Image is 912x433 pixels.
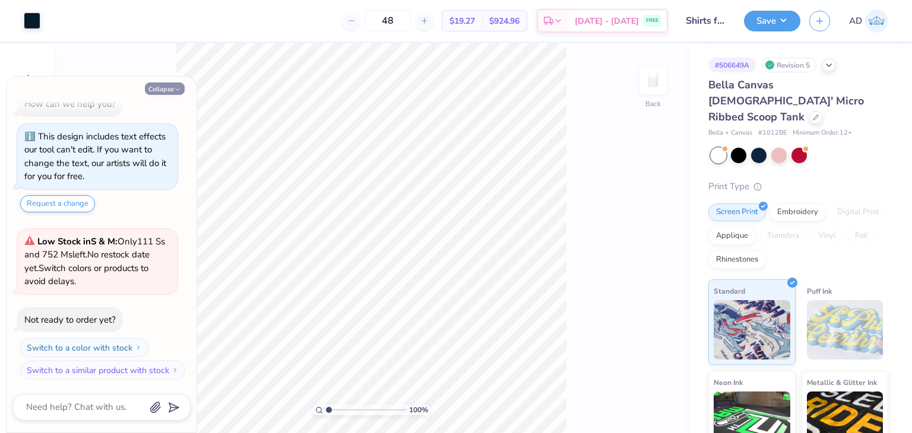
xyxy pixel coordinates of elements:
[24,314,116,326] div: Not ready to order yet?
[849,14,862,28] span: AD
[24,130,166,183] div: This design includes text effects our tool can't edit. If you want to change the text, our artist...
[575,15,639,27] span: [DATE] - [DATE]
[708,227,756,245] div: Applique
[489,15,520,27] span: $924.96
[641,69,665,93] img: Back
[807,376,877,389] span: Metallic & Glitter Ink
[714,300,790,359] img: Standard
[708,128,752,138] span: Bella + Canvas
[677,9,735,33] input: Untitled Design
[20,195,95,212] button: Request a change
[708,58,756,72] div: # 506649A
[20,361,185,380] button: Switch to a similar product with stock
[172,367,179,374] img: Switch to a similar product with stock
[793,128,852,138] span: Minimum Order: 12 +
[807,285,832,297] span: Puff Ink
[365,10,411,31] input: – –
[759,227,807,245] div: Transfers
[708,180,888,193] div: Print Type
[24,235,165,288] span: Only 111 Ss and 752 Ms left. Switch colors or products to avoid delays.
[758,128,787,138] span: # 1012BE
[807,300,883,359] img: Puff Ink
[645,98,661,109] div: Back
[829,203,887,221] div: Digital Print
[20,338,148,357] button: Switch to a color with stock
[714,285,745,297] span: Standard
[135,344,142,351] img: Switch to a color with stock
[37,235,118,247] strong: Low Stock in S & M :
[145,82,185,95] button: Collapse
[769,203,826,221] div: Embroidery
[24,98,116,110] div: How can we help you?
[847,227,875,245] div: Foil
[409,405,428,415] span: 100 %
[810,227,844,245] div: Vinyl
[849,9,888,33] a: AD
[24,249,150,274] span: No restock date yet.
[744,11,800,31] button: Save
[714,376,743,389] span: Neon Ink
[449,15,475,27] span: $19.27
[708,78,864,124] span: Bella Canvas [DEMOGRAPHIC_DATA]' Micro Ribbed Scoop Tank
[646,17,658,25] span: FREE
[762,58,816,72] div: Revision 5
[708,251,766,269] div: Rhinestones
[708,203,766,221] div: Screen Print
[865,9,888,33] img: Anjali Dilish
